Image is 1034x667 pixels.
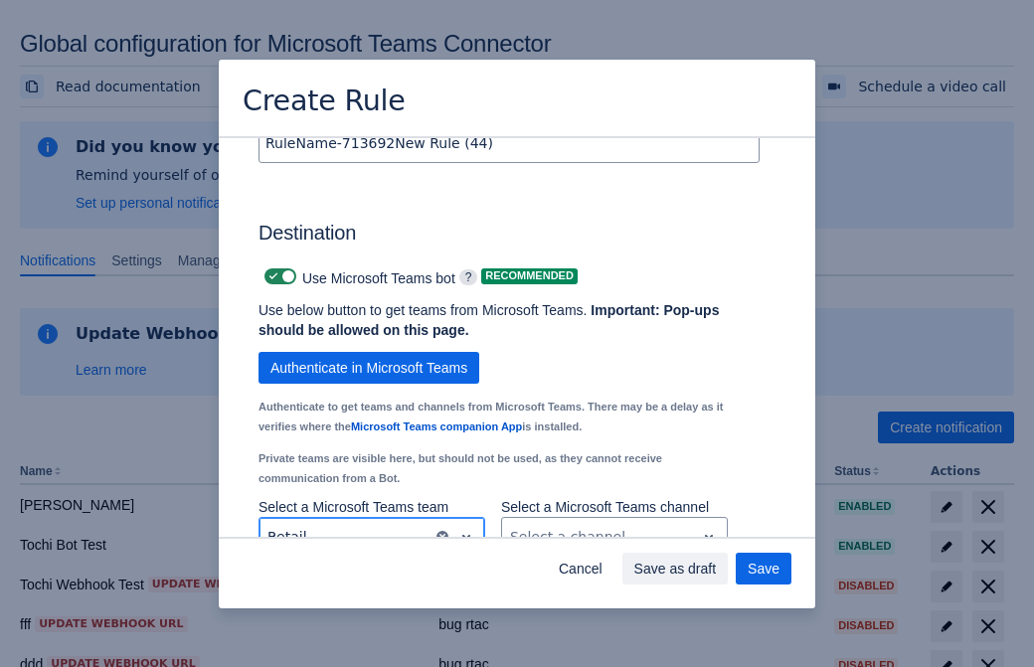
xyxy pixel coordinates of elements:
[258,300,728,340] p: Use below button to get teams from Microsoft Teams.
[454,525,478,549] span: open
[736,553,791,584] button: Save
[258,452,662,484] small: Private teams are visible here, but should not be used, as they cannot receive communication from...
[434,529,450,545] button: clear
[748,553,779,584] span: Save
[634,553,717,584] span: Save as draft
[258,497,485,517] p: Select a Microsoft Teams team
[270,352,467,384] span: Authenticate in Microsoft Teams
[501,497,728,517] p: Select a Microsoft Teams channel
[259,125,759,161] input: Please enter the name of the rule here
[459,269,478,285] span: ?
[219,136,815,539] div: Scrollable content
[258,352,479,384] button: Authenticate in Microsoft Teams
[258,262,455,290] div: Use Microsoft Teams bot
[258,401,723,432] small: Authenticate to get teams and channels from Microsoft Teams. There may be a delay as it verifies ...
[697,525,721,549] span: open
[258,221,760,252] h3: Destination
[547,553,614,584] button: Cancel
[243,83,406,122] h3: Create Rule
[622,553,729,584] button: Save as draft
[481,270,578,281] span: Recommended
[559,553,603,584] span: Cancel
[351,420,522,432] a: Microsoft Teams companion App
